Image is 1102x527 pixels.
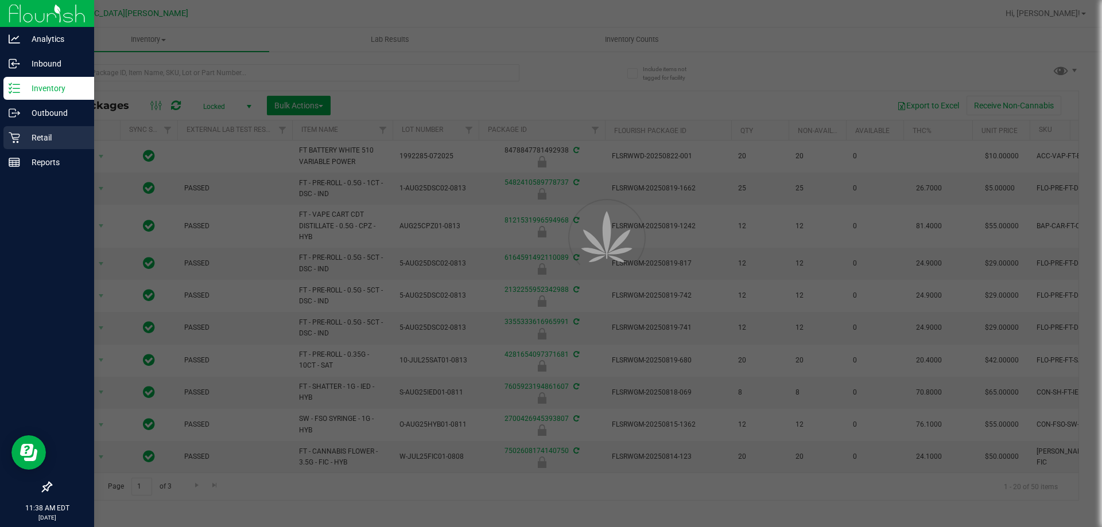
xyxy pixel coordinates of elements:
[9,58,20,69] inline-svg: Inbound
[9,33,20,45] inline-svg: Analytics
[20,155,89,169] p: Reports
[11,435,46,470] iframe: Resource center
[9,83,20,94] inline-svg: Inventory
[9,157,20,168] inline-svg: Reports
[20,32,89,46] p: Analytics
[9,107,20,119] inline-svg: Outbound
[20,131,89,145] p: Retail
[20,57,89,71] p: Inbound
[9,132,20,143] inline-svg: Retail
[5,513,89,522] p: [DATE]
[5,503,89,513] p: 11:38 AM EDT
[20,106,89,120] p: Outbound
[20,81,89,95] p: Inventory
